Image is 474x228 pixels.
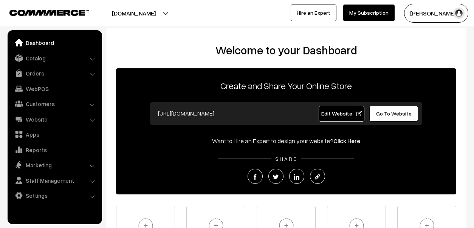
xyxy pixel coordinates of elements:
a: WebPOS [9,82,99,96]
a: Website [9,112,99,126]
a: Marketing [9,158,99,172]
a: Dashboard [9,36,99,49]
a: Hire an Expert [291,5,336,21]
a: Go To Website [369,106,418,122]
span: Edit Website [321,110,362,117]
a: Catalog [9,51,99,65]
span: SHARE [271,156,301,162]
h2: Welcome to your Dashboard [113,43,459,57]
a: Orders [9,66,99,80]
a: COMMMERCE [9,8,76,17]
span: Go To Website [376,110,412,117]
img: COMMMERCE [9,10,89,15]
a: Staff Management [9,174,99,187]
a: Reports [9,143,99,157]
a: Edit Website [319,106,365,122]
a: Settings [9,189,99,202]
img: user [453,8,465,19]
button: [PERSON_NAME]… [404,4,468,23]
a: Apps [9,128,99,141]
div: Want to Hire an Expert to design your website? [116,136,456,145]
a: Customers [9,97,99,111]
a: Click Here [333,137,360,145]
p: Create and Share Your Online Store [116,79,456,92]
button: [DOMAIN_NAME] [85,4,182,23]
a: My Subscription [343,5,395,21]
